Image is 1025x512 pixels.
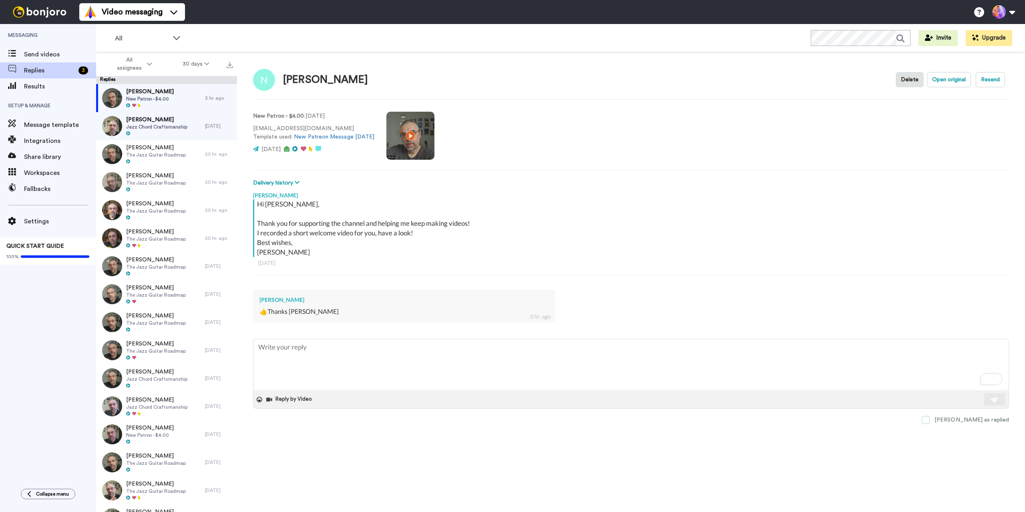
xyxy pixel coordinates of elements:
div: [DATE] [205,431,233,438]
button: 30 days [167,57,225,71]
span: All [115,34,169,43]
span: [PERSON_NAME] [126,368,187,376]
span: [PERSON_NAME] [126,480,186,488]
span: Video messaging [102,6,163,18]
img: 5d5aa53e-5232-4eda-bfe8-75a3d6369ea6-thumb.jpg [102,424,122,444]
img: f0a93aff-66ca-4063-ba9b-0c83780160df-thumb.jpg [102,228,122,248]
div: [DATE] [205,487,233,494]
span: The Jazz Guitar Roadmap [126,208,186,214]
img: export.svg [227,62,233,68]
span: Collapse menu [36,491,69,497]
span: Share library [24,152,96,162]
div: [PERSON_NAME] [283,74,368,86]
span: [PERSON_NAME] [126,340,186,348]
span: The Jazz Guitar Roadmap [126,152,186,158]
img: b2f987b9-9716-420b-a94b-761f4010d653-thumb.jpg [102,200,122,220]
span: The Jazz Guitar Roadmap [126,292,186,298]
p: [EMAIL_ADDRESS][DOMAIN_NAME] Template used: [253,124,374,141]
span: The Jazz Guitar Roadmap [126,348,186,354]
span: The Jazz Guitar Roadmap [126,488,186,494]
span: The Jazz Guitar Roadmap [126,264,186,270]
span: Integrations [24,136,96,146]
span: [PERSON_NAME] [126,200,186,208]
button: Resend [976,72,1005,87]
div: [PERSON_NAME] [253,187,1009,199]
span: The Jazz Guitar Roadmap [126,320,186,326]
span: [PERSON_NAME] [126,116,187,124]
button: Delete [896,72,924,87]
img: b07d766f-b73c-4b27-a056-b113ccdc1bf9-thumb.jpg [102,452,122,472]
span: Jazz Chord Craftsmanship [126,404,187,410]
span: [PERSON_NAME] [126,88,174,96]
span: New Patron - $4.00 [126,96,174,102]
span: QUICK START GUIDE [6,243,64,249]
div: 3 hr. ago [205,95,233,101]
textarea: To enrich screen reader interactions, please activate Accessibility in Grammarly extension settings [253,339,1009,390]
a: [PERSON_NAME]The Jazz Guitar Roadmap[DATE] [96,308,237,336]
div: [DATE] [205,263,233,269]
button: Invite [918,30,958,46]
div: Replies [96,76,237,84]
img: a36b4d59-e647-495c-b34f-b23bf18ac444-thumb.jpg [102,368,122,388]
img: e5268d6c-1b6c-4c63-8e7a-7aefe419f042-thumb.jpg [102,256,122,276]
img: 91f626db-0cd5-4c4c-88b4-37ebc967977d-thumb.jpg [102,284,122,304]
span: [PERSON_NAME] [126,172,186,180]
a: [PERSON_NAME]New Patron - $4.00[DATE] [96,420,237,448]
img: e4c654d4-257d-4670-bc3d-fba025e23f76-thumb.jpg [102,88,122,108]
a: [PERSON_NAME]The Jazz Guitar Roadmap[DATE] [96,336,237,364]
img: Image of Niels [253,69,275,91]
a: [PERSON_NAME]Jazz Chord Craftsmanship[DATE] [96,364,237,392]
span: [PERSON_NAME] [126,452,186,460]
img: 68b62659-5806-425c-b491-dd58bd21d774-thumb.jpg [102,480,122,500]
a: New Patreon Message [DATE] [294,134,374,140]
span: Workspaces [24,168,96,178]
div: Hi [PERSON_NAME], Thank you for supporting the channel and helping me keep making videos! I recor... [257,199,1007,257]
a: [PERSON_NAME]The Jazz Guitar Roadmap[DATE] [96,280,237,308]
span: The Jazz Guitar Roadmap [126,236,186,242]
a: [PERSON_NAME]The Jazz Guitar Roadmap[DATE] [96,252,237,280]
img: 6295ff2a-ea47-40c1-abdd-0c21c037e4a2-thumb.jpg [102,396,122,416]
img: fd03449a-9bdf-4810-898b-e1d42d50d9b6-thumb.jpg [102,340,122,360]
span: [PERSON_NAME] [126,396,187,404]
span: [PERSON_NAME] [126,228,186,236]
img: vm-color.svg [84,6,97,18]
span: [DATE] [261,147,281,152]
button: Export all results that match these filters now. [224,58,235,70]
span: 100% [6,253,19,260]
span: New Patron - $4.00 [126,432,174,438]
div: 20 hr. ago [205,179,233,185]
strong: New Patron - $4.00 [253,113,304,119]
img: 48a9d280-6875-4124-a421-4ca90e4574d9-thumb.jpg [102,172,122,192]
div: 3 [78,66,88,74]
div: 20 hr. ago [205,235,233,241]
button: Reply by Video [265,394,314,406]
div: [DATE] [205,347,233,353]
div: [DATE] [258,259,1004,267]
div: [DATE] [205,375,233,381]
a: [PERSON_NAME]The Jazz Guitar Roadmap20 hr. ago [96,196,237,224]
div: 20 hr. ago [205,207,233,213]
span: [PERSON_NAME] [126,312,186,320]
div: [DATE] [205,403,233,410]
div: 20 hr. ago [205,151,233,157]
span: [PERSON_NAME] [126,144,186,152]
a: [PERSON_NAME]The Jazz Guitar Roadmap[DATE] [96,448,237,476]
span: [PERSON_NAME] [126,424,174,432]
div: 3 hr. ago [530,313,551,321]
img: 99df5863-57ed-4099-821d-07b18c981a4f-thumb.jpg [102,144,122,164]
a: [PERSON_NAME]The Jazz Guitar Roadmap20 hr. ago [96,168,237,196]
button: All assignees [98,53,167,75]
span: All assignees [113,56,145,72]
img: bj-logo-header-white.svg [10,6,70,18]
img: 2765a6ae-213e-4967-abaa-c013fbd64c94-thumb.jpg [102,312,122,332]
a: [PERSON_NAME]The Jazz Guitar Roadmap20 hr. ago [96,140,237,168]
img: send-white.svg [991,396,999,403]
span: The Jazz Guitar Roadmap [126,180,186,186]
a: [PERSON_NAME]New Patron - $4.003 hr. ago [96,84,237,112]
span: Message template [24,120,96,130]
span: [PERSON_NAME] [126,256,186,264]
div: [DATE] [205,319,233,325]
button: Delivery history [253,179,302,187]
span: Settings [24,217,96,226]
